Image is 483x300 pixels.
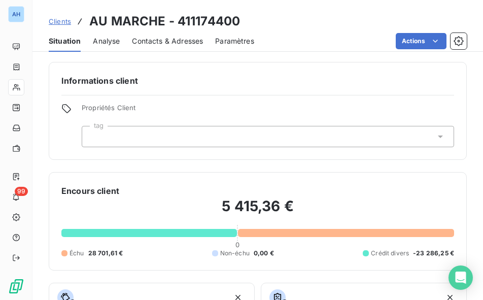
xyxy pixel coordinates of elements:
[8,6,24,22] div: AH
[49,17,71,25] span: Clients
[448,265,473,290] div: Open Intercom Messenger
[371,249,409,258] span: Crédit divers
[61,75,454,87] h6: Informations client
[220,249,250,258] span: Non-échu
[15,187,28,196] span: 99
[49,36,81,46] span: Situation
[61,197,454,225] h2: 5 415,36 €
[8,278,24,294] img: Logo LeanPay
[396,33,446,49] button: Actions
[49,16,71,26] a: Clients
[254,249,274,258] span: 0,00 €
[61,185,119,197] h6: Encours client
[88,249,123,258] span: 28 701,61 €
[215,36,254,46] span: Paramètres
[90,132,98,141] input: Ajouter une valeur
[413,249,454,258] span: -23 286,25 €
[235,241,239,249] span: 0
[89,12,240,30] h3: AU MARCHE - 411174400
[70,249,84,258] span: Échu
[82,104,454,118] span: Propriétés Client
[93,36,120,46] span: Analyse
[132,36,203,46] span: Contacts & Adresses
